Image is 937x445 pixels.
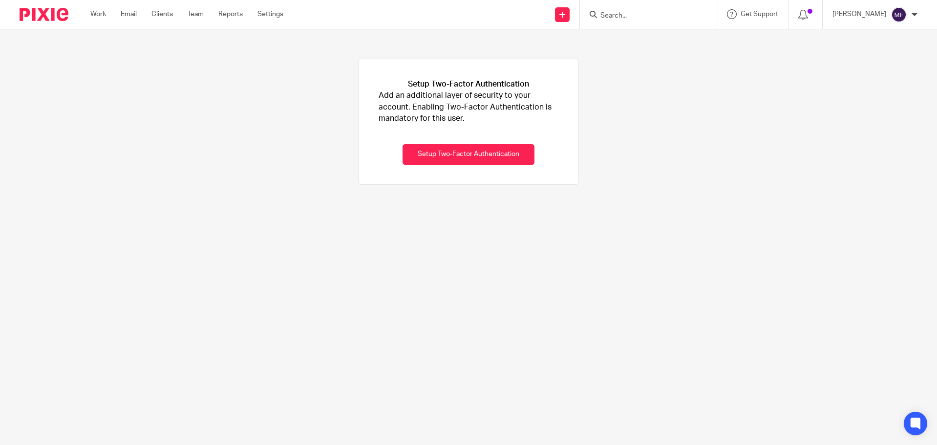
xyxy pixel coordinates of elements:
[599,12,687,21] input: Search
[741,11,778,18] span: Get Support
[188,9,204,19] a: Team
[832,9,886,19] p: [PERSON_NAME]
[891,7,907,22] img: svg%3E
[20,8,68,21] img: Pixie
[379,90,558,124] p: Add an additional layer of security to your account. Enabling Two-Factor Authentication is mandat...
[257,9,283,19] a: Settings
[90,9,106,19] a: Work
[218,9,243,19] a: Reports
[121,9,137,19] a: Email
[408,79,529,90] h1: Setup Two-Factor Authentication
[151,9,173,19] a: Clients
[403,144,534,165] button: Setup Two-Factor Authentication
